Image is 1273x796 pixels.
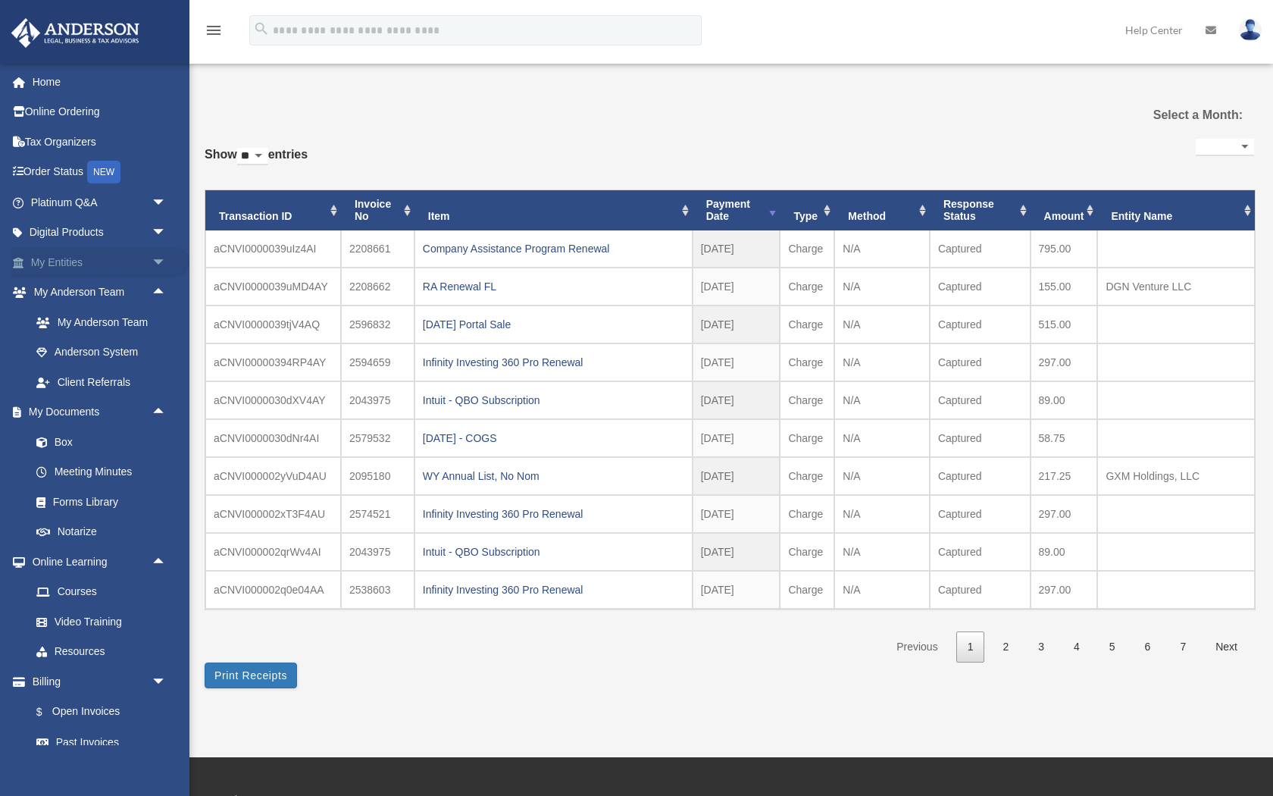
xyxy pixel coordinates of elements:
td: N/A [834,571,930,609]
span: arrow_drop_up [152,397,182,428]
td: Captured [930,268,1031,306]
td: 217.25 [1031,457,1098,495]
a: 7 [1168,631,1197,663]
a: $Open Invoices [21,697,189,728]
div: Company Assistance Program Renewal [423,238,684,259]
a: Video Training [21,606,189,637]
div: Infinity Investing 360 Pro Renewal [423,579,684,600]
a: Online Ordering [11,97,189,127]
td: aCNVI000002yVuD4AU [205,457,341,495]
td: Charge [780,230,834,268]
th: Payment Date: activate to sort column ascending [693,190,780,231]
img: Anderson Advisors Platinum Portal [7,18,144,48]
td: 2043975 [341,381,414,419]
a: Past Invoices [21,727,182,757]
td: Captured [930,495,1031,533]
td: [DATE] [693,533,780,571]
td: 2579532 [341,419,414,457]
a: Platinum Q&Aarrow_drop_down [11,187,189,218]
a: Home [11,67,189,97]
a: Box [21,427,189,457]
td: 155.00 [1031,268,1098,306]
td: 297.00 [1031,495,1098,533]
a: Tax Organizers [11,127,189,157]
td: Charge [780,343,834,381]
td: [DATE] [693,419,780,457]
td: aCNVI0000039uMD4AY [205,268,341,306]
td: N/A [834,419,930,457]
img: User Pic [1239,19,1262,41]
div: Infinity Investing 360 Pro Renewal [423,503,684,525]
span: arrow_drop_up [152,277,182,309]
td: 2574521 [341,495,414,533]
span: arrow_drop_down [152,218,182,249]
a: 1 [956,631,985,663]
td: N/A [834,495,930,533]
td: 89.00 [1031,381,1098,419]
td: Captured [930,381,1031,419]
a: My Entitiesarrow_drop_down [11,247,189,277]
td: aCNVI00000394RP4AY [205,343,341,381]
td: GXM Holdings, LLC [1097,457,1255,495]
div: RA Renewal FL [423,276,684,297]
td: N/A [834,381,930,419]
td: 2095180 [341,457,414,495]
td: [DATE] [693,495,780,533]
td: Captured [930,343,1031,381]
td: Charge [780,571,834,609]
td: 2208662 [341,268,414,306]
td: Captured [930,230,1031,268]
a: menu [205,27,223,39]
td: 2594659 [341,343,414,381]
td: Charge [780,533,834,571]
td: N/A [834,230,930,268]
div: Intuit - QBO Subscription [423,390,684,411]
td: Charge [780,381,834,419]
td: aCNVI000002qrWv4AI [205,533,341,571]
a: Previous [885,631,949,663]
td: aCNVI000002q0e04AA [205,571,341,609]
td: 2596832 [341,306,414,343]
a: My Documentsarrow_drop_up [11,397,189,428]
a: 6 [1134,631,1162,663]
a: Anderson System [21,337,189,368]
a: 4 [1062,631,1091,663]
td: N/A [834,268,930,306]
td: 297.00 [1031,571,1098,609]
div: NEW [87,161,120,183]
td: 795.00 [1031,230,1098,268]
a: 5 [1098,631,1127,663]
td: Charge [780,419,834,457]
a: 2 [991,631,1020,663]
button: Print Receipts [205,663,297,688]
td: Captured [930,533,1031,571]
div: WY Annual List, No Nom [423,465,684,487]
td: [DATE] [693,230,780,268]
a: Meeting Minutes [21,457,189,487]
a: Notarize [21,517,189,547]
span: arrow_drop_down [152,247,182,278]
td: aCNVI0000030dNr4AI [205,419,341,457]
td: aCNVI0000039tjV4AQ [205,306,341,343]
div: [DATE] Portal Sale [423,314,684,335]
i: menu [205,21,223,39]
td: aCNVI0000039uIz4AI [205,230,341,268]
td: aCNVI000002xT3F4AU [205,495,341,533]
td: 515.00 [1031,306,1098,343]
a: My Anderson Team [21,307,189,337]
div: [DATE] - COGS [423,428,684,449]
td: DGN Venture LLC [1097,268,1255,306]
td: 2538603 [341,571,414,609]
td: 297.00 [1031,343,1098,381]
select: Showentries [237,148,268,165]
td: Charge [780,268,834,306]
td: 2043975 [341,533,414,571]
div: Infinity Investing 360 Pro Renewal [423,352,684,373]
td: [DATE] [693,381,780,419]
span: arrow_drop_up [152,547,182,578]
td: Captured [930,571,1031,609]
td: N/A [834,306,930,343]
span: arrow_drop_down [152,187,182,218]
td: Charge [780,495,834,533]
i: search [253,20,270,37]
